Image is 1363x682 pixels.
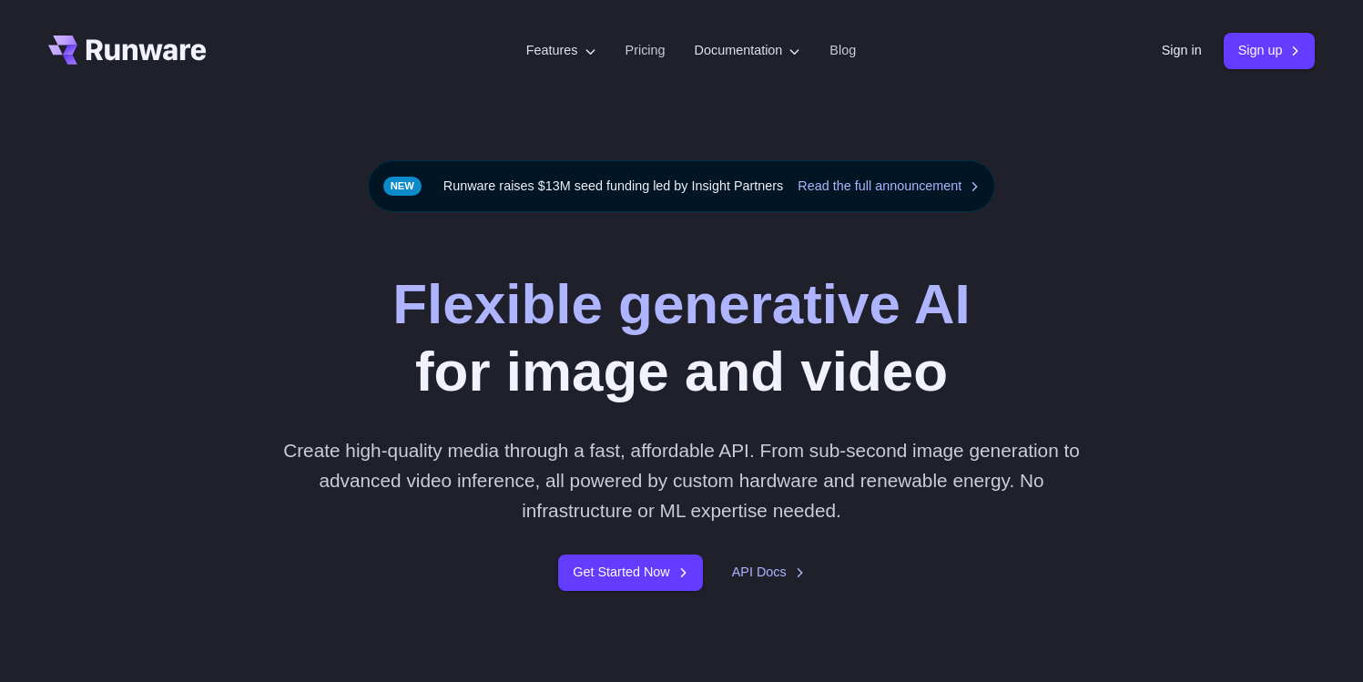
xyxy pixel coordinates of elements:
a: Go to / [48,36,207,65]
label: Features [526,40,596,61]
h1: for image and video [392,270,971,406]
label: Documentation [695,40,801,61]
strong: Flexible generative AI [392,272,971,335]
div: Runware raises $13M seed funding led by Insight Partners [368,160,996,212]
a: API Docs [732,562,805,583]
a: Sign in [1162,40,1202,61]
a: Read the full announcement [798,176,980,197]
a: Get Started Now [558,555,702,590]
a: Pricing [626,40,666,61]
p: Create high-quality media through a fast, affordable API. From sub-second image generation to adv... [276,435,1087,526]
a: Sign up [1224,33,1316,68]
a: Blog [829,40,856,61]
